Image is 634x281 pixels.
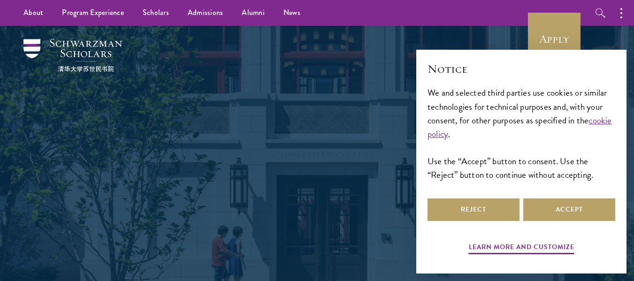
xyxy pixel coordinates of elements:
[23,39,122,72] img: Schwarzman Scholars
[469,241,574,256] button: Learn more and customize
[528,13,581,65] a: Apply
[523,198,615,221] button: Accept
[428,86,615,181] div: We and selected third parties use cookies or similar technologies for technical purposes and, wit...
[428,114,612,141] a: cookie policy
[428,198,519,221] button: Reject
[428,61,615,77] h2: Notice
